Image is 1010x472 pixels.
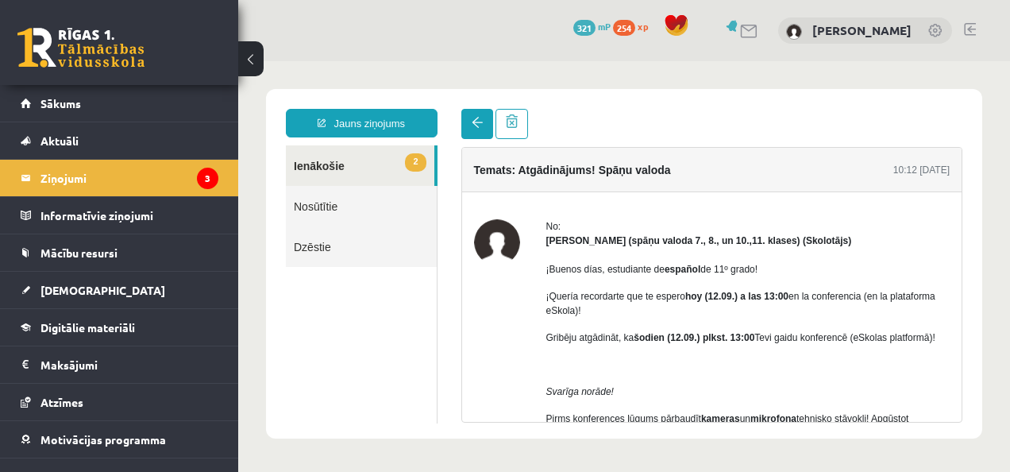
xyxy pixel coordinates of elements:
[197,168,218,189] i: 3
[21,309,218,346] a: Digitālie materiāli
[512,352,558,363] b: mikrofona
[308,325,376,336] span: Svarīga norāde!
[48,125,199,165] a: Nosūtītie
[21,234,218,271] a: Mācību resursi
[236,103,433,115] h4: Temats: Atgādinājums! Spāņu valoda
[40,283,165,297] span: [DEMOGRAPHIC_DATA]
[21,421,218,458] a: Motivācijas programma
[21,272,218,308] a: [DEMOGRAPHIC_DATA]
[308,203,520,214] span: ¡Buenos días, estudiante de de 11º grado!
[21,122,218,159] a: Aktuāli
[40,133,79,148] span: Aktuāli
[308,230,697,255] span: ¡Quería recordarte que te espero en la conferencia (en la plataforma eSkola)!
[308,271,697,282] span: Gribēju atgādināt, ka Tevi gaidu konferencē (eSkolas platformā)!
[17,28,145,68] a: Rīgas 1. Tālmācības vidusskola
[598,20,611,33] span: mP
[638,20,648,33] span: xp
[236,158,282,204] img: Signe Sirmā (spāņu valoda 7., 8., un 10.,11. klases)
[613,20,635,36] span: 254
[463,352,502,363] b: kameras
[48,165,199,206] a: Dzēstie
[40,160,218,196] legend: Ziņojumi
[395,271,516,282] span: šodien (12.09.) plkst. 13:00
[167,92,187,110] span: 2
[40,246,118,260] span: Mācību resursi
[48,84,196,125] a: 2Ienākošie
[21,160,218,196] a: Ziņojumi3
[40,395,83,409] span: Atzīmes
[573,20,596,36] span: 321
[21,85,218,122] a: Sākums
[447,230,550,241] b: hoy (12.09.) a las 13:00
[40,432,166,447] span: Motivācijas programma
[655,102,711,116] div: 10:12 [DATE]
[21,197,218,234] a: Informatīvie ziņojumi
[40,96,81,110] span: Sākums
[40,346,218,383] legend: Maksājumi
[308,158,712,172] div: No:
[613,20,656,33] a: 254 xp
[308,352,671,377] span: Pirms konferences lūgums pārbaudīt un tehnisko stāvokli! Apgūstot svešvalodu, ir svarīgi līdzdarb...
[812,22,912,38] a: [PERSON_NAME]
[40,197,218,234] legend: Informatīvie ziņojumi
[21,384,218,420] a: Atzīmes
[308,174,614,185] strong: [PERSON_NAME] (spāņu valoda 7., 8., un 10.,11. klases) (Skolotājs)
[573,20,611,33] a: 321 mP
[786,24,802,40] img: Dēlija Lavrova
[21,346,218,383] a: Maksājumi
[426,203,462,214] b: español
[48,48,199,76] a: Jauns ziņojums
[40,320,135,335] span: Digitālie materiāli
